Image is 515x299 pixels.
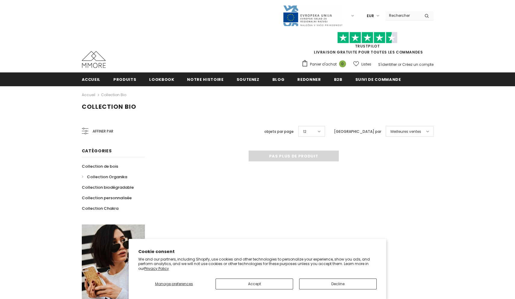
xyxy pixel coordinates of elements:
[82,148,112,154] span: Catégories
[113,77,136,82] span: Produits
[334,77,342,82] span: B2B
[398,62,401,67] span: or
[138,279,210,289] button: Manage preferences
[299,279,377,289] button: Decline
[272,72,285,86] a: Blog
[334,129,381,135] label: [GEOGRAPHIC_DATA] par
[82,185,134,190] span: Collection biodégradable
[93,128,113,135] span: Affiner par
[87,174,127,180] span: Collection Organika
[82,172,127,182] a: Collection Organika
[297,77,321,82] span: Redonner
[283,13,343,18] a: Javni Razpis
[237,77,259,82] span: soutenez
[82,182,134,193] a: Collection biodégradable
[82,72,101,86] a: Accueil
[272,77,285,82] span: Blog
[144,266,169,271] a: Privacy Policy
[82,77,101,82] span: Accueil
[402,62,434,67] a: Créez un compte
[303,129,306,135] span: 12
[334,72,342,86] a: B2B
[82,161,118,172] a: Collection de bois
[355,77,401,82] span: Suivi de commande
[355,72,401,86] a: Suivi de commande
[385,11,420,20] input: Search Site
[297,72,321,86] a: Redonner
[138,249,377,255] h2: Cookie consent
[149,77,174,82] span: Lookbook
[82,91,95,99] a: Accueil
[149,72,174,86] a: Lookbook
[378,62,397,67] a: S'identifier
[82,203,118,214] a: Collection Chakra
[339,60,346,67] span: 0
[310,61,337,67] span: Panier d'achat
[155,281,193,286] span: Manage preferences
[264,129,294,135] label: objets par page
[367,13,374,19] span: EUR
[138,257,377,271] p: We and our partners, including Shopify, use cookies and other technologies to personalize your ex...
[237,72,259,86] a: soutenez
[353,59,371,69] a: Listes
[355,44,380,49] a: TrustPilot
[283,5,343,27] img: Javni Razpis
[113,72,136,86] a: Produits
[101,92,126,97] a: Collection Bio
[82,51,106,68] img: Cas MMORE
[187,72,223,86] a: Notre histoire
[82,163,118,169] span: Collection de bois
[82,195,132,201] span: Collection personnalisée
[302,60,349,69] a: Panier d'achat 0
[82,102,136,111] span: Collection Bio
[216,279,293,289] button: Accept
[391,129,421,135] span: Meilleures ventes
[302,35,434,55] span: LIVRAISON GRATUITE POUR TOUTES LES COMMANDES
[337,32,397,44] img: Faites confiance aux étoiles pilotes
[82,206,118,211] span: Collection Chakra
[361,61,371,67] span: Listes
[187,77,223,82] span: Notre histoire
[82,193,132,203] a: Collection personnalisée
